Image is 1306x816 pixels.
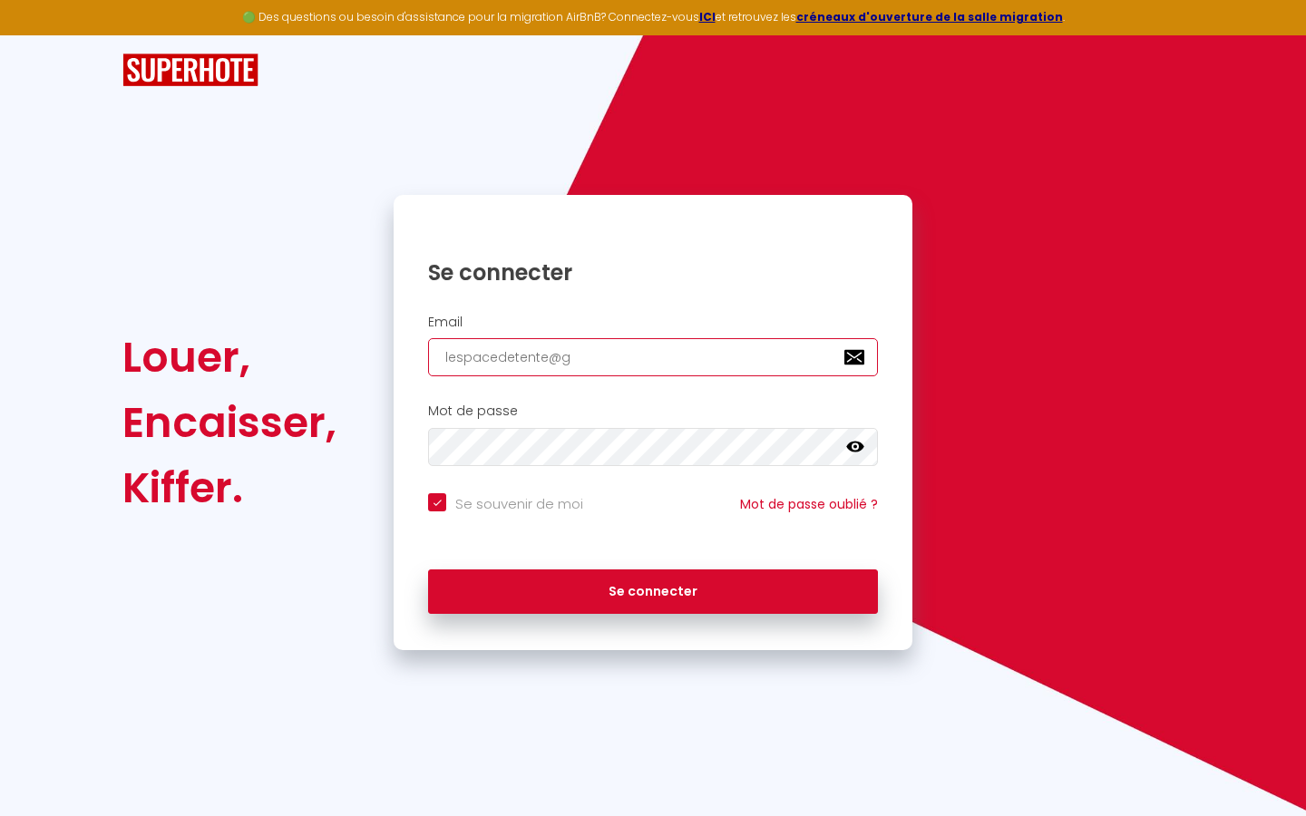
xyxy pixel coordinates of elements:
[122,325,336,390] div: Louer,
[122,53,258,87] img: SuperHote logo
[428,258,878,287] h1: Se connecter
[740,495,878,513] a: Mot de passe oublié ?
[699,9,716,24] a: ICI
[15,7,69,62] button: Ouvrir le widget de chat LiveChat
[428,315,878,330] h2: Email
[122,455,336,520] div: Kiffer.
[796,9,1063,24] a: créneaux d'ouverture de la salle migration
[428,338,878,376] input: Ton Email
[122,390,336,455] div: Encaisser,
[428,569,878,615] button: Se connecter
[428,403,878,419] h2: Mot de passe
